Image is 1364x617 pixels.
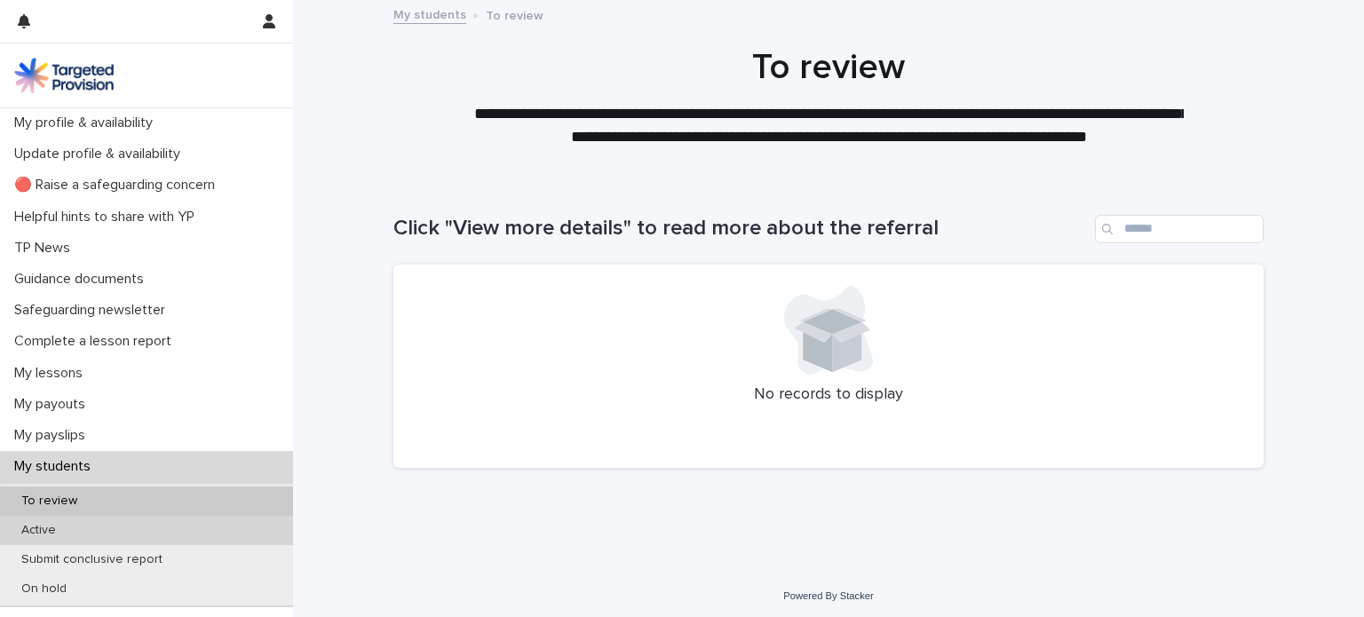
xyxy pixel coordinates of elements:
[7,302,179,319] p: Safeguarding newsletter
[393,4,466,24] a: My students
[393,46,1264,89] h1: To review
[486,4,543,24] p: To review
[7,396,99,413] p: My payouts
[7,177,229,194] p: 🔴 Raise a safeguarding concern
[7,209,209,225] p: Helpful hints to share with YP
[7,581,81,597] p: On hold
[7,271,158,288] p: Guidance documents
[783,590,873,601] a: Powered By Stacker
[415,385,1242,405] p: No records to display
[7,365,97,382] p: My lessons
[7,552,177,567] p: Submit conclusive report
[7,427,99,444] p: My payslips
[1095,215,1264,243] input: Search
[14,58,114,93] img: M5nRWzHhSzIhMunXDL62
[7,494,91,509] p: To review
[7,523,70,538] p: Active
[7,240,84,257] p: TP News
[7,115,167,131] p: My profile & availability
[7,458,105,475] p: My students
[7,146,194,162] p: Update profile & availability
[393,216,1088,241] h1: Click "View more details" to read more about the referral
[7,333,186,350] p: Complete a lesson report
